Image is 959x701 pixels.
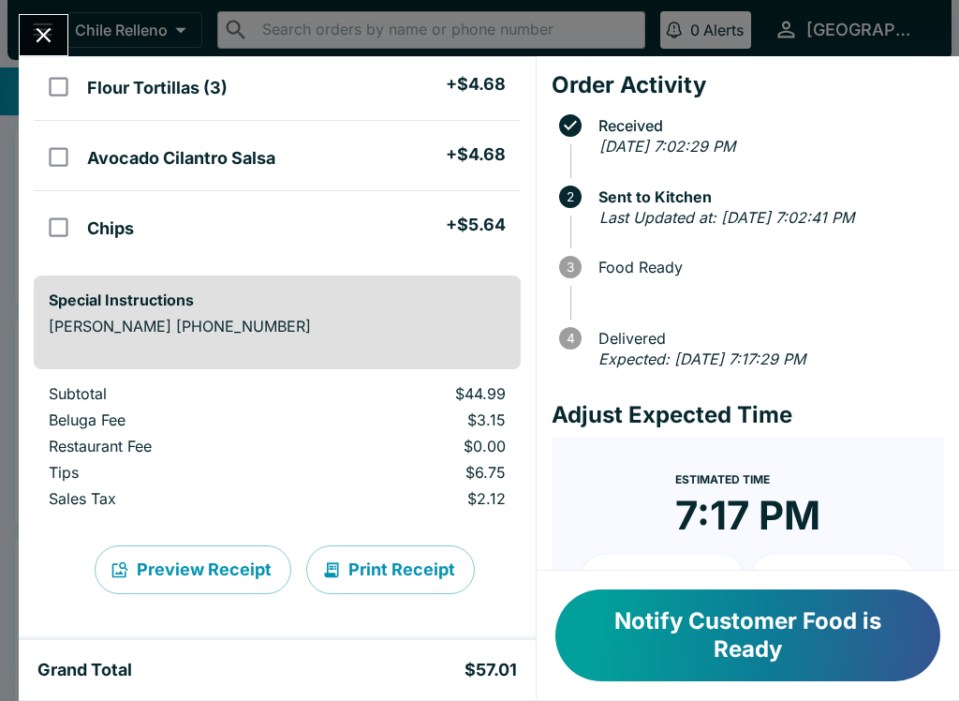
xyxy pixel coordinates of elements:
[49,489,293,508] p: Sales Tax
[87,77,228,99] h5: Flour Tortillas (3)
[49,291,506,309] h6: Special Instructions
[446,73,506,96] h5: + $4.68
[87,147,275,170] h5: Avocado Cilantro Salsa
[598,350,805,368] em: Expected: [DATE] 7:17:29 PM
[552,71,944,99] h4: Order Activity
[323,463,506,482] p: $6.75
[323,489,506,508] p: $2.12
[323,384,506,403] p: $44.99
[323,410,506,429] p: $3.15
[34,384,521,515] table: orders table
[566,331,574,346] text: 4
[306,545,475,594] button: Print Receipt
[567,189,574,204] text: 2
[20,15,67,55] button: Close
[49,410,293,429] p: Beluga Fee
[37,659,132,681] h5: Grand Total
[49,437,293,455] p: Restaurant Fee
[599,137,735,156] em: [DATE] 7:02:29 PM
[87,217,134,240] h5: Chips
[599,208,854,227] em: Last Updated at: [DATE] 7:02:41 PM
[589,330,944,347] span: Delivered
[552,401,944,429] h4: Adjust Expected Time
[465,659,517,681] h5: $57.01
[567,260,574,275] text: 3
[582,555,745,602] button: + 10
[675,472,770,486] span: Estimated Time
[446,214,506,236] h5: + $5.64
[589,117,944,134] span: Received
[555,589,940,681] button: Notify Customer Food is Ready
[49,463,293,482] p: Tips
[49,317,506,336] p: [PERSON_NAME] [PHONE_NUMBER]
[49,384,293,403] p: Subtotal
[751,555,914,602] button: + 20
[675,491,820,540] time: 7:17 PM
[589,259,944,276] span: Food Ready
[95,545,291,594] button: Preview Receipt
[323,437,506,455] p: $0.00
[589,188,944,205] span: Sent to Kitchen
[446,143,506,166] h5: + $4.68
